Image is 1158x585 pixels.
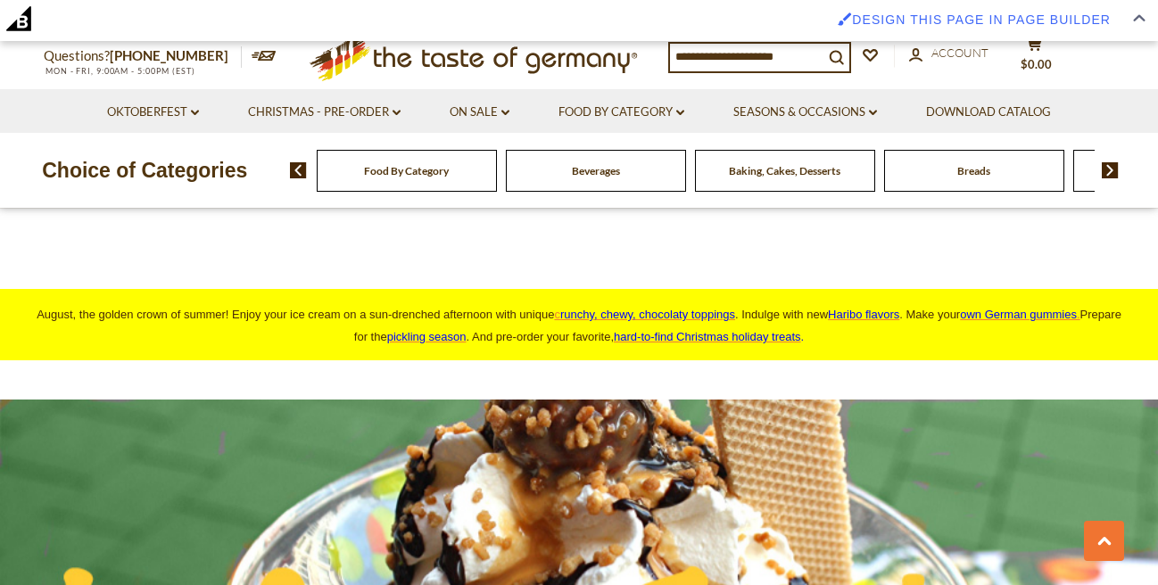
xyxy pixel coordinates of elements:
a: Beverages [572,164,620,177]
a: [PHONE_NUMBER] [110,47,228,63]
p: Questions? [44,45,242,68]
a: Breads [957,164,990,177]
a: On Sale [450,103,509,122]
button: $0.00 [1007,35,1061,79]
a: Christmas - PRE-ORDER [248,103,401,122]
span: Design this page in Page Builder [852,12,1111,27]
span: MON - FRI, 9:00AM - 5:00PM (EST) [44,66,195,76]
span: Account [931,45,988,60]
a: own German gummies. [960,308,1079,321]
span: own German gummies [960,308,1077,321]
span: runchy, chewy, chocolaty toppings [560,308,735,321]
img: Close Admin Bar [1133,14,1146,22]
a: Seasons & Occasions [733,103,877,122]
a: Food By Category [364,164,449,177]
a: Download Catalog [926,103,1051,122]
span: $0.00 [1021,57,1052,71]
a: Food By Category [558,103,684,122]
a: Enabled brush for page builder edit. Design this page in Page Builder [829,4,1120,36]
img: previous arrow [290,162,307,178]
img: next arrow [1102,162,1119,178]
span: . [614,330,804,343]
a: pickling season [387,330,467,343]
a: Oktoberfest [107,103,199,122]
a: Account [909,44,988,63]
span: August, the golden crown of summer! Enjoy your ice cream on a sun-drenched afternoon with unique ... [37,308,1121,343]
a: Haribo flavors [828,308,899,321]
img: Enabled brush for page builder edit. [838,12,852,26]
a: crunchy, chewy, chocolaty toppings [554,308,735,321]
a: Baking, Cakes, Desserts [729,164,840,177]
a: hard-to-find Christmas holiday treats [614,330,801,343]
